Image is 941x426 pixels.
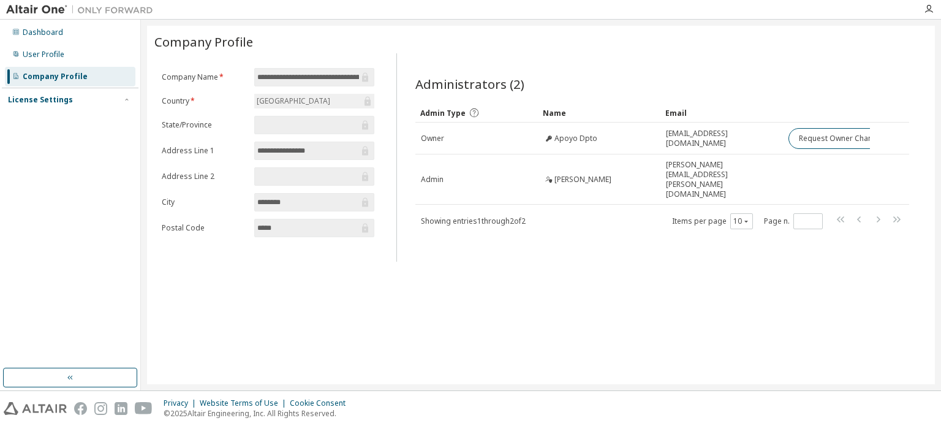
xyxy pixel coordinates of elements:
img: Altair One [6,4,159,16]
span: [PERSON_NAME] [554,175,611,184]
span: Apoyo Dpto [554,134,597,143]
span: Items per page [672,213,753,229]
span: [PERSON_NAME][EMAIL_ADDRESS][PERSON_NAME][DOMAIN_NAME] [666,160,777,199]
span: Admin Type [420,108,466,118]
img: altair_logo.svg [4,402,67,415]
label: Postal Code [162,223,247,233]
label: Address Line 2 [162,172,247,181]
div: Cookie Consent [290,398,353,408]
div: License Settings [8,95,73,105]
span: Administrators (2) [415,75,524,93]
img: linkedin.svg [115,402,127,415]
div: Dashboard [23,28,63,37]
div: Website Terms of Use [200,398,290,408]
label: Company Name [162,72,247,82]
span: [EMAIL_ADDRESS][DOMAIN_NAME] [666,129,777,148]
div: Email [665,103,778,123]
label: Country [162,96,247,106]
p: © 2025 Altair Engineering, Inc. All Rights Reserved. [164,408,353,419]
div: User Profile [23,50,64,59]
span: Page n. [764,213,823,229]
img: youtube.svg [135,402,153,415]
span: Showing entries 1 through 2 of 2 [421,216,526,226]
span: Owner [421,134,444,143]
label: Address Line 1 [162,146,247,156]
div: [GEOGRAPHIC_DATA] [255,94,332,108]
div: Privacy [164,398,200,408]
label: City [162,197,247,207]
button: Request Owner Change [788,128,892,149]
div: [GEOGRAPHIC_DATA] [254,94,374,108]
label: State/Province [162,120,247,130]
img: instagram.svg [94,402,107,415]
div: Company Profile [23,72,88,82]
span: Company Profile [154,33,253,50]
button: 10 [733,216,750,226]
img: facebook.svg [74,402,87,415]
span: Admin [421,175,444,184]
div: Name [543,103,656,123]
